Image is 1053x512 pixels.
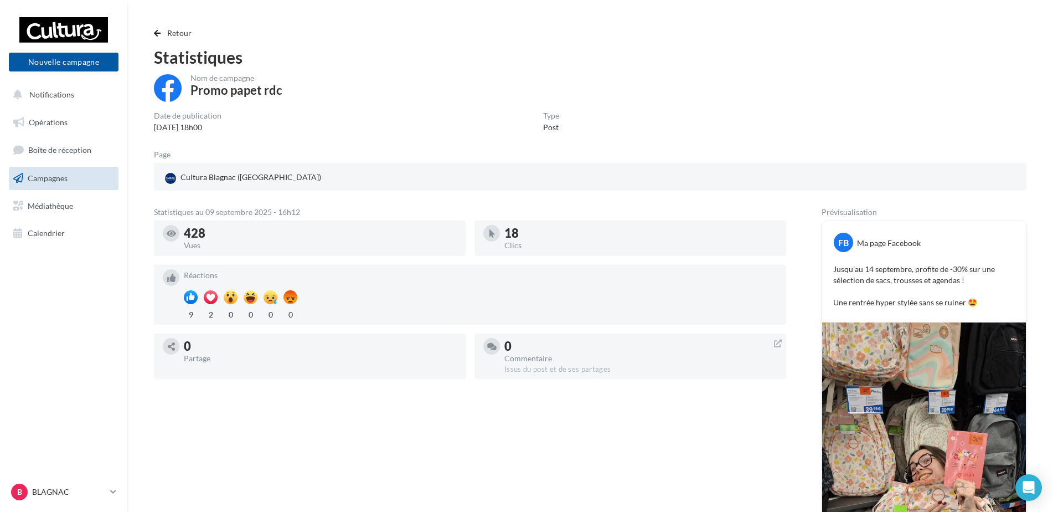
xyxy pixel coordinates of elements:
[154,208,786,216] div: Statistiques au 09 septembre 2025 - 16h12
[283,307,297,320] div: 0
[7,194,121,218] a: Médiathèque
[32,487,106,498] p: BLAGNAC
[7,167,121,190] a: Campagnes
[264,307,277,320] div: 0
[190,74,282,82] div: Nom de campagne
[28,173,68,183] span: Campagnes
[190,84,282,96] div: Promo papet rdc
[154,49,1026,65] div: Statistiques
[184,272,777,279] div: Réactions
[29,117,68,127] span: Opérations
[204,307,218,320] div: 2
[224,307,238,320] div: 0
[504,340,777,352] div: 0
[17,487,22,498] span: B
[184,242,457,249] div: Vues
[28,201,73,210] span: Médiathèque
[184,307,198,320] div: 9
[543,122,559,133] div: Post
[543,112,559,120] div: Type
[834,233,853,252] div: FB
[163,170,448,186] a: Cultura Blagnac ([GEOGRAPHIC_DATA])
[9,482,118,503] a: B BLAGNAC
[7,222,121,245] a: Calendrier
[7,138,121,162] a: Boîte de réception
[504,355,777,362] div: Commentaire
[184,227,457,239] div: 428
[154,122,221,133] div: [DATE] 18h00
[244,307,257,320] div: 0
[184,340,457,352] div: 0
[833,264,1015,308] p: Jusqu'au 14 septembre, profite de -30% sur une sélection de sacs, trousses et agendas ! Une rentr...
[7,83,116,106] button: Notifications
[1015,474,1042,501] div: Open Intercom Messenger
[167,28,192,38] span: Retour
[9,53,118,71] button: Nouvelle campagne
[154,27,197,40] button: Retour
[29,90,74,99] span: Notifications
[504,365,777,375] div: Issus du post et de ses partages
[7,111,121,134] a: Opérations
[154,151,179,158] div: Page
[28,228,65,238] span: Calendrier
[184,355,457,362] div: Partage
[857,238,921,249] div: Ma page Facebook
[163,170,323,186] div: Cultura Blagnac ([GEOGRAPHIC_DATA])
[504,227,777,239] div: 18
[154,112,221,120] div: Date de publication
[28,145,91,155] span: Boîte de réception
[504,242,777,249] div: Clics
[822,208,1026,216] div: Prévisualisation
